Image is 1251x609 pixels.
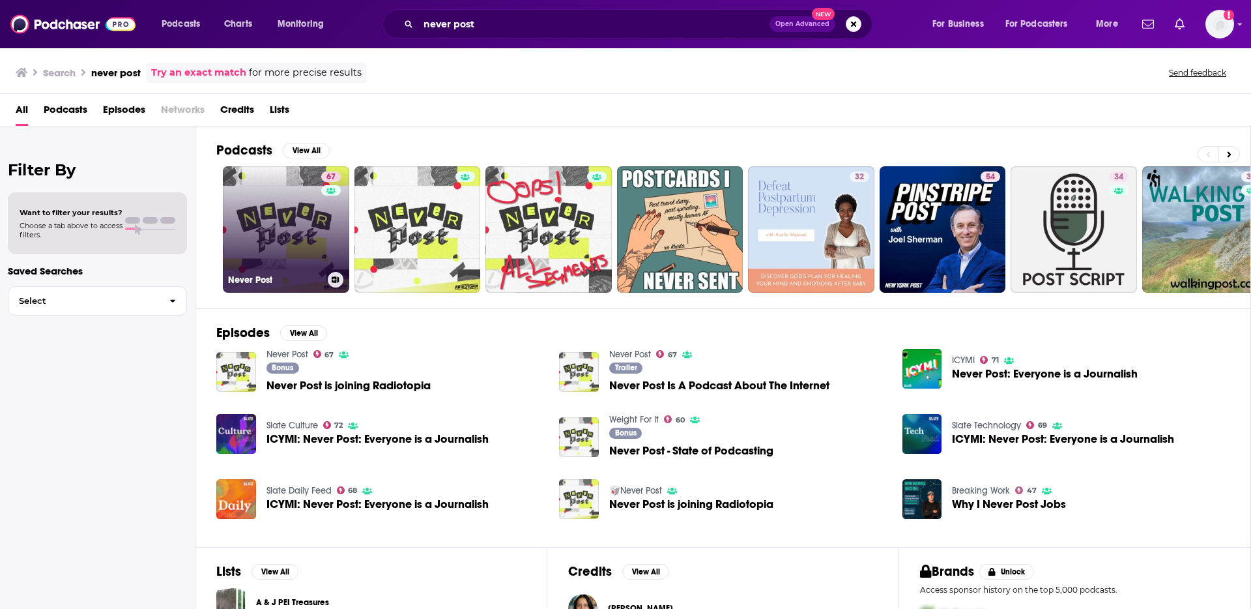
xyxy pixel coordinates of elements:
a: Why I Never Post Jobs [952,499,1066,510]
a: 67 [313,350,334,358]
img: Never Post is joining Radiotopia [559,479,599,519]
a: Never Post: Everyone is a Journalish [952,368,1138,379]
span: Monitoring [278,15,324,33]
a: 68 [337,486,358,494]
button: Unlock [979,564,1035,580]
a: All [16,99,28,126]
a: Never Post [609,349,651,360]
span: 67 [324,352,334,358]
h3: Search [43,67,76,79]
button: Select [8,286,187,316]
button: View All [280,325,327,341]
button: View All [252,564,298,580]
a: Show notifications dropdown [1170,13,1190,35]
button: View All [622,564,669,580]
span: Podcasts [162,15,200,33]
a: Never Post is joining Radiotopia [266,380,431,391]
h2: Lists [216,563,241,580]
a: 69 [1026,421,1047,429]
span: For Business [932,15,984,33]
a: 71 [980,356,999,364]
a: Show notifications dropdown [1137,13,1159,35]
h2: Podcasts [216,142,272,158]
button: Show profile menu [1205,10,1234,38]
span: 34 [1114,171,1123,184]
span: Charts [224,15,252,33]
span: Never Post - State of Podcasting [609,445,773,456]
a: Try an exact match [151,65,246,80]
button: open menu [268,14,341,35]
a: 47 [1015,486,1037,494]
a: 67Never Post [223,166,349,293]
img: Never Post Is A Podcast About The Internet [559,352,599,392]
img: Never Post is joining Radiotopia [216,352,256,392]
a: Podcasts [44,99,87,126]
a: 34 [1011,166,1137,293]
a: 60 [664,415,685,423]
a: CreditsView All [568,563,669,580]
p: Saved Searches [8,265,187,277]
h2: Filter By [8,160,187,179]
a: ICYMI [952,355,975,366]
a: Never Post Is A Podcast About The Internet [609,380,829,391]
a: 67 [656,350,677,358]
a: Slate Technology [952,420,1021,431]
span: 72 [334,423,343,428]
a: 32 [850,171,869,182]
a: 67 [321,171,341,182]
span: 69 [1038,423,1047,428]
span: 71 [992,357,999,363]
span: Want to filter your results? [20,208,122,217]
span: 67 [668,352,677,358]
a: 72 [323,421,343,429]
a: Slate Daily Feed [266,485,332,496]
span: Trailer [615,364,637,372]
a: 34 [1109,171,1129,182]
img: Podchaser - Follow, Share and Rate Podcasts [10,12,136,37]
a: 54 [981,171,1000,182]
p: Access sponsor history on the top 5,000 podcasts. [920,585,1229,595]
span: Never Post is joining Radiotopia [609,499,773,510]
h2: Brands [920,563,974,580]
a: Lists [270,99,289,126]
a: ICYMI: Never Post: Everyone is a Journalish [266,499,489,510]
button: open menu [997,14,1087,35]
a: Never Post: Everyone is a Journalish [902,349,942,389]
span: For Podcasters [1005,15,1068,33]
a: Slate Culture [266,420,318,431]
span: More [1096,15,1118,33]
h3: Never Post [228,275,323,286]
a: ICYMI: Never Post: Everyone is a Journalish [266,434,489,445]
span: 68 [348,488,357,494]
a: 54 [880,166,1006,293]
button: open menu [923,14,1000,35]
span: for more precise results [249,65,362,80]
svg: Add a profile image [1224,10,1234,20]
span: Open Advanced [775,21,829,27]
h2: Episodes [216,325,270,341]
a: Credits [220,99,254,126]
a: Episodes [103,99,145,126]
div: Search podcasts, credits, & more... [395,9,885,39]
h3: never post [91,67,141,79]
a: ICYMI: Never Post: Everyone is a Journalish [952,434,1174,445]
img: Never Post - State of Podcasting [559,417,599,457]
img: ICYMI: Never Post: Everyone is a Journalish [902,414,942,454]
a: PodcastsView All [216,142,330,158]
img: Why I Never Post Jobs [902,479,942,519]
span: 54 [986,171,995,184]
span: 32 [855,171,864,184]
